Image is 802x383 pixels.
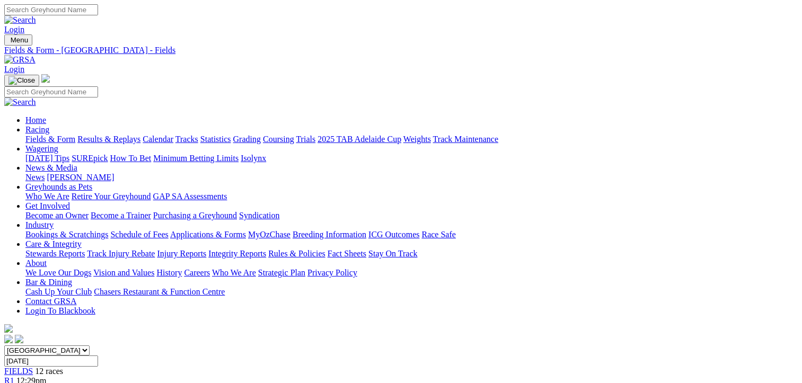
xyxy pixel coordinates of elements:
[25,259,47,268] a: About
[184,268,210,277] a: Careers
[433,135,498,144] a: Track Maintenance
[4,46,798,55] a: Fields & Form - [GEOGRAPHIC_DATA] - Fields
[25,192,798,201] div: Greyhounds as Pets
[4,4,98,15] input: Search
[25,249,798,259] div: Care & Integrity
[110,230,168,239] a: Schedule of Fees
[25,230,798,239] div: Industry
[72,192,151,201] a: Retire Your Greyhound
[25,220,54,229] a: Industry
[25,163,77,172] a: News & Media
[11,36,28,44] span: Menu
[296,135,315,144] a: Trials
[4,335,13,343] img: facebook.svg
[268,249,325,258] a: Rules & Policies
[93,268,154,277] a: Vision and Values
[143,135,173,144] a: Calendar
[25,173,45,182] a: News
[25,306,95,315] a: Login To Blackbook
[153,192,227,201] a: GAP SA Assessments
[41,74,50,83] img: logo-grsa-white.png
[25,125,49,134] a: Racing
[307,268,357,277] a: Privacy Policy
[25,115,46,124] a: Home
[25,154,69,163] a: [DATE] Tips
[110,154,152,163] a: How To Bet
[403,135,431,144] a: Weights
[25,268,798,278] div: About
[25,135,798,144] div: Racing
[25,211,798,220] div: Get Involved
[25,135,75,144] a: Fields & Form
[4,15,36,25] img: Search
[25,182,92,191] a: Greyhounds as Pets
[239,211,279,220] a: Syndication
[4,75,39,86] button: Toggle navigation
[4,86,98,97] input: Search
[258,268,305,277] a: Strategic Plan
[200,135,231,144] a: Statistics
[25,201,70,210] a: Get Involved
[72,154,108,163] a: SUREpick
[77,135,140,144] a: Results & Replays
[25,173,798,182] div: News & Media
[368,230,419,239] a: ICG Outcomes
[4,324,13,333] img: logo-grsa-white.png
[263,135,294,144] a: Coursing
[87,249,155,258] a: Track Injury Rebate
[175,135,198,144] a: Tracks
[35,367,63,376] span: 12 races
[212,268,256,277] a: Who We Are
[25,268,91,277] a: We Love Our Dogs
[4,25,24,34] a: Login
[293,230,366,239] a: Breeding Information
[208,249,266,258] a: Integrity Reports
[25,287,92,296] a: Cash Up Your Club
[318,135,401,144] a: 2025 TAB Adelaide Cup
[47,173,114,182] a: [PERSON_NAME]
[170,230,246,239] a: Applications & Forms
[25,154,798,163] div: Wagering
[156,268,182,277] a: History
[233,135,261,144] a: Grading
[25,144,58,153] a: Wagering
[25,192,69,201] a: Who We Are
[153,211,237,220] a: Purchasing a Greyhound
[4,34,32,46] button: Toggle navigation
[4,367,33,376] a: FIELDS
[241,154,266,163] a: Isolynx
[25,297,76,306] a: Contact GRSA
[248,230,290,239] a: MyOzChase
[368,249,417,258] a: Stay On Track
[4,97,36,107] img: Search
[328,249,366,258] a: Fact Sheets
[4,65,24,74] a: Login
[25,230,108,239] a: Bookings & Scratchings
[25,278,72,287] a: Bar & Dining
[157,249,206,258] a: Injury Reports
[15,335,23,343] img: twitter.svg
[25,249,85,258] a: Stewards Reports
[8,76,35,85] img: Close
[25,239,82,248] a: Care & Integrity
[421,230,455,239] a: Race Safe
[91,211,151,220] a: Become a Trainer
[4,355,98,367] input: Select date
[4,55,36,65] img: GRSA
[25,211,89,220] a: Become an Owner
[94,287,225,296] a: Chasers Restaurant & Function Centre
[25,287,798,297] div: Bar & Dining
[153,154,239,163] a: Minimum Betting Limits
